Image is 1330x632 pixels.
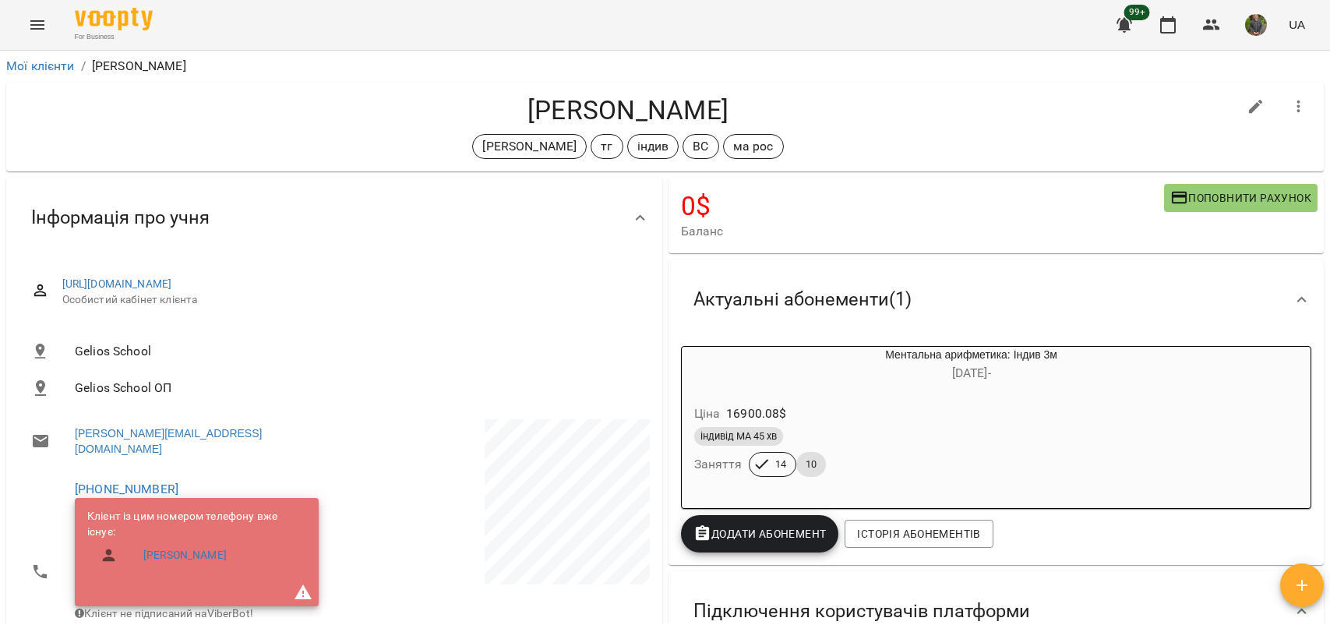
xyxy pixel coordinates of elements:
[681,190,1164,222] h4: 0 $
[19,94,1237,126] h4: [PERSON_NAME]
[682,347,1187,496] button: Ментальна арифметика: Індив 3м[DATE]- Ціна16900.08$індивід МА 45 хвЗаняття1410
[694,429,783,443] span: індивід МА 45 хв
[627,134,679,159] div: індив
[1245,14,1267,36] img: 2aca21bda46e2c85bd0f5a74cad084d8.jpg
[31,206,210,230] span: Інформація про учня
[601,137,612,156] p: тг
[143,548,227,563] a: [PERSON_NAME]
[693,524,827,543] span: Додати Абонемент
[637,137,669,156] p: індив
[845,520,993,548] button: Історія абонементів
[482,137,577,156] p: [PERSON_NAME]
[75,379,637,397] span: Gelios School ОП
[81,57,86,76] li: /
[1124,5,1150,20] span: 99+
[693,288,912,312] span: Актуальні абонементи ( 1 )
[1282,10,1311,39] button: UA
[766,457,796,471] span: 14
[1170,189,1311,207] span: Поповнити рахунок
[19,6,56,44] button: Menu
[75,425,319,457] a: [PERSON_NAME][EMAIL_ADDRESS][DOMAIN_NAME]
[75,482,178,496] a: [PHONE_NUMBER]
[681,222,1164,241] span: Баланс
[683,134,718,159] div: ВС
[75,8,153,30] img: Voopty Logo
[694,454,743,475] h6: Заняття
[693,599,1030,623] span: Підключення користувачів платформи
[87,509,306,577] ul: Клієнт із цим номером телефону вже існує:
[694,403,721,425] h6: Ціна
[1289,16,1305,33] span: UA
[952,365,991,380] span: [DATE] -
[669,260,1325,340] div: Актуальні абонементи(1)
[796,457,826,471] span: 10
[723,134,784,159] div: ма рос
[682,347,757,384] div: Ментальна арифметика: Індив 3м
[92,57,186,76] p: [PERSON_NAME]
[75,32,153,42] span: For Business
[472,134,587,159] div: [PERSON_NAME]
[757,347,1187,384] div: Ментальна арифметика: Індив 3м
[62,292,637,308] span: Особистий кабінет клієнта
[681,515,839,553] button: Додати Абонемент
[857,524,980,543] span: Історія абонементів
[693,137,708,156] p: ВС
[6,58,75,73] a: Мої клієнти
[6,57,1324,76] nav: breadcrumb
[75,607,253,620] span: Клієнт не підписаний на ViberBot!
[726,404,786,423] p: 16900.08 $
[1164,184,1318,212] button: Поповнити рахунок
[6,178,662,258] div: Інформація про учня
[75,342,637,361] span: Gelios School
[62,277,172,290] a: [URL][DOMAIN_NAME]
[733,137,774,156] p: ма рос
[591,134,623,159] div: тг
